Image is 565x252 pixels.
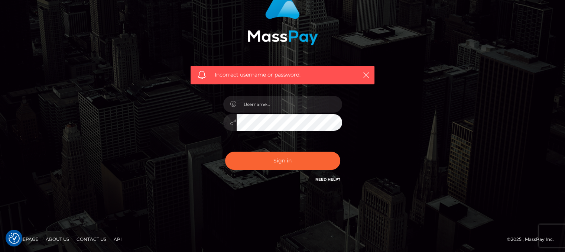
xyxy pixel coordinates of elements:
[43,233,72,245] a: About Us
[215,71,350,79] span: Incorrect username or password.
[507,235,559,243] div: © 2025 , MassPay Inc.
[74,233,109,245] a: Contact Us
[9,233,20,244] img: Revisit consent button
[315,177,340,182] a: Need Help?
[8,233,41,245] a: Homepage
[225,152,340,170] button: Sign in
[111,233,125,245] a: API
[237,96,342,113] input: Username...
[9,233,20,244] button: Consent Preferences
